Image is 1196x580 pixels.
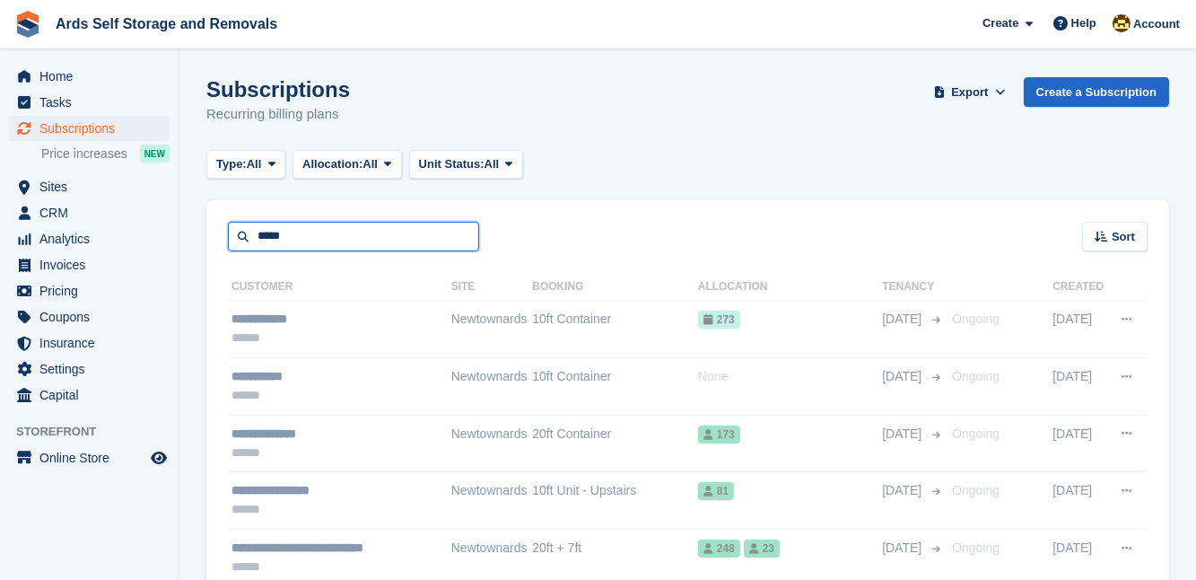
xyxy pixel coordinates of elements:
[951,83,988,101] span: Export
[9,445,170,470] a: menu
[9,116,170,141] a: menu
[9,356,170,382] a: menu
[9,90,170,115] a: menu
[39,445,147,470] span: Online Store
[9,174,170,199] a: menu
[39,252,147,277] span: Invoices
[9,64,170,89] a: menu
[9,252,170,277] a: menu
[9,226,170,251] a: menu
[9,278,170,303] a: menu
[39,174,147,199] span: Sites
[16,423,179,441] span: Storefront
[9,382,170,408] a: menu
[39,382,147,408] span: Capital
[39,278,147,303] span: Pricing
[982,14,1018,32] span: Create
[9,330,170,356] a: menu
[39,330,147,356] span: Insurance
[1024,77,1169,107] a: Create a Subscription
[39,356,147,382] span: Settings
[39,200,147,225] span: CRM
[48,9,284,39] a: Ards Self Storage and Removals
[148,447,170,469] a: Preview store
[930,77,1009,107] button: Export
[9,304,170,330] a: menu
[1113,14,1131,32] img: Mark McFerran
[206,77,350,101] h1: Subscriptions
[1133,15,1180,33] span: Account
[39,90,147,115] span: Tasks
[206,104,350,125] p: Recurring billing plans
[14,11,41,38] img: stora-icon-8386f47178a22dfd0bd8f6a31ec36ba5ce8667c1dd55bd0f319d3a0aa187defe.svg
[39,226,147,251] span: Analytics
[39,304,147,330] span: Coupons
[41,145,127,163] span: Price increases
[1071,14,1096,32] span: Help
[39,64,147,89] span: Home
[39,116,147,141] span: Subscriptions
[140,145,170,163] div: NEW
[9,200,170,225] a: menu
[41,144,170,163] a: Price increases NEW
